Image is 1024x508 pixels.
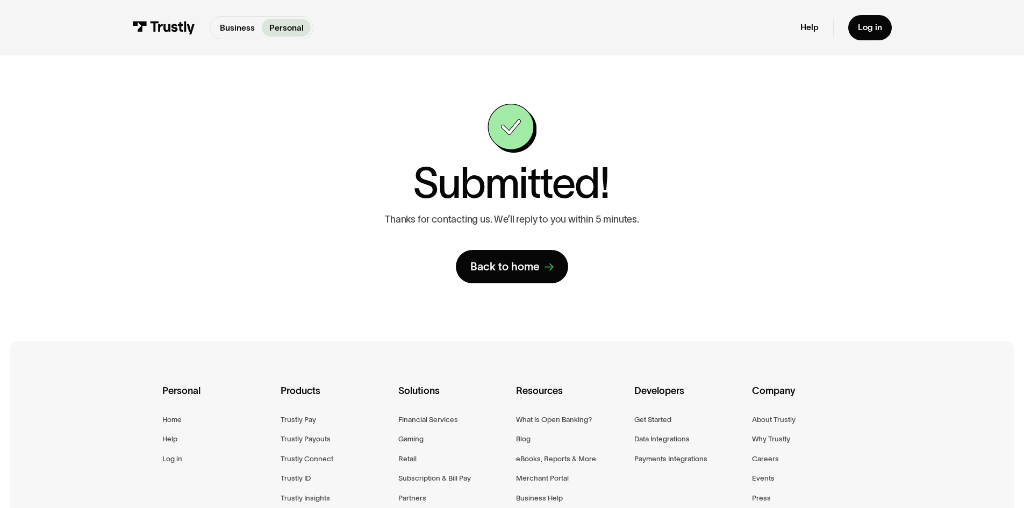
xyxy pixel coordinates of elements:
[516,472,569,484] a: Merchant Portal
[634,413,671,426] a: Get Started
[281,492,330,504] a: Trustly Insights
[281,383,390,413] div: Products
[212,19,262,37] a: Business
[634,383,743,413] div: Developers
[398,413,458,426] a: Financial Services
[858,22,882,33] div: Log in
[800,22,819,33] a: Help
[456,250,569,283] a: Back to home
[162,413,182,426] a: Home
[281,472,311,484] a: Trustly ID
[162,433,177,445] a: Help
[281,453,333,465] a: Trustly Connect
[385,214,639,226] p: Thanks for contacting us. We’ll reply to you within 5 minutes.
[752,453,779,465] a: Careers
[752,383,861,413] div: Company
[162,383,271,413] div: Personal
[752,472,775,484] a: Events
[516,433,531,445] a: Blog
[516,413,592,426] a: What is Open Banking?
[281,413,316,426] a: Trustly Pay
[398,472,471,484] a: Subscription & Bill Pay
[752,433,790,445] a: Why Trustly
[220,22,255,34] p: Business
[470,260,540,274] div: Back to home
[398,492,426,504] a: Partners
[516,492,563,504] a: Business Help
[413,162,609,204] h1: Submitted!
[132,21,195,34] img: Trustly Logo
[752,492,771,504] a: Press
[162,453,182,465] a: Log in
[269,22,304,34] p: Personal
[634,453,707,465] a: Payments Integrations
[398,383,507,413] div: Solutions
[398,453,417,465] a: Retail
[516,383,625,413] div: Resources
[634,433,690,445] a: Data Integrations
[398,433,424,445] a: Gaming
[752,413,796,426] a: About Trustly
[262,19,311,37] a: Personal
[281,433,331,445] a: Trustly Payouts
[848,15,892,40] a: Log in
[516,453,596,465] a: eBooks, Reports & More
